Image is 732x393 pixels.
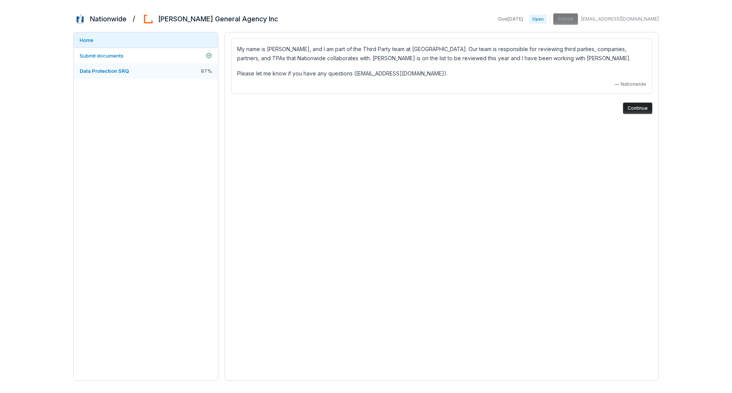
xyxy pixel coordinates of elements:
[90,14,127,24] h2: Nationwide
[74,48,218,63] a: Submit documents
[237,45,646,63] p: My name is [PERSON_NAME], and I am part of the Third Party team at [GEOGRAPHIC_DATA]. Our team is...
[498,16,523,22] span: Due [DATE]
[237,69,646,78] p: Please let me know if you have any questions ([EMAIL_ADDRESS][DOMAIN_NAME]).
[80,53,124,59] span: Submit documents
[133,12,135,24] h2: /
[621,81,646,87] span: Nationwide
[615,81,619,87] span: —
[158,14,278,24] h2: [PERSON_NAME] General Agency Inc
[623,103,652,114] button: Continue
[529,14,547,24] span: Open
[581,16,659,22] span: [EMAIL_ADDRESS][DOMAIN_NAME]
[74,32,218,48] a: Home
[80,68,129,74] span: Data Protection SRQ
[201,67,212,74] span: 87 %
[74,63,218,79] a: Data Protection SRQ87%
